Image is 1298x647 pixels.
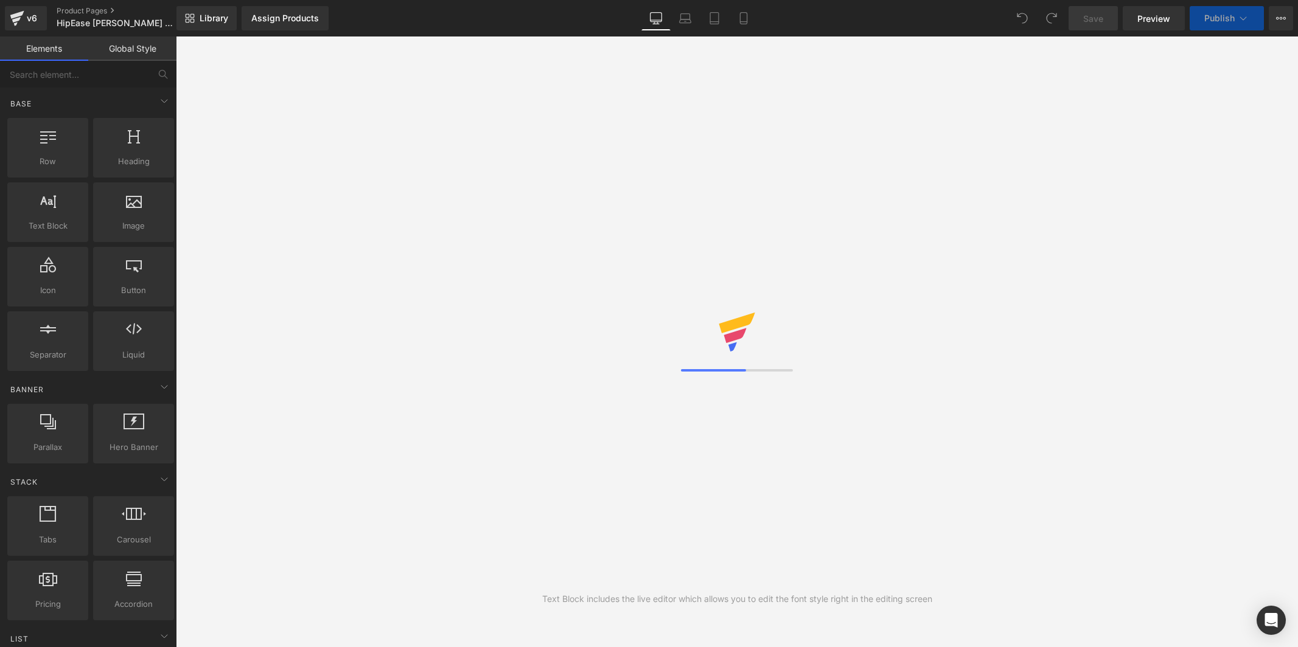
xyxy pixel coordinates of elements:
[1010,6,1035,30] button: Undo
[1269,6,1293,30] button: More
[97,220,170,232] span: Image
[1257,606,1286,635] div: Open Intercom Messenger
[1039,6,1064,30] button: Redo
[11,155,85,168] span: Row
[700,6,729,30] a: Tablet
[1083,12,1103,25] span: Save
[11,598,85,611] span: Pricing
[97,284,170,297] span: Button
[1123,6,1185,30] a: Preview
[9,476,39,488] span: Stack
[200,13,228,24] span: Library
[97,348,170,361] span: Liquid
[11,348,85,361] span: Separator
[57,18,173,28] span: HipEase [PERSON_NAME] version
[97,533,170,546] span: Carousel
[97,441,170,454] span: Hero Banner
[9,384,45,395] span: Banner
[1190,6,1264,30] button: Publish
[542,592,932,606] div: Text Block includes the live editor which allows you to edit the font style right in the editing ...
[11,284,85,297] span: Icon
[97,598,170,611] span: Accordion
[11,220,85,232] span: Text Block
[11,533,85,546] span: Tabs
[671,6,700,30] a: Laptop
[9,633,30,645] span: List
[57,6,197,16] a: Product Pages
[5,6,47,30] a: v6
[97,155,170,168] span: Heading
[251,13,319,23] div: Assign Products
[176,6,237,30] a: New Library
[9,98,33,109] span: Base
[729,6,758,30] a: Mobile
[1137,12,1170,25] span: Preview
[11,441,85,454] span: Parallax
[24,10,40,26] div: v6
[641,6,671,30] a: Desktop
[88,36,176,61] a: Global Style
[1204,13,1235,23] span: Publish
